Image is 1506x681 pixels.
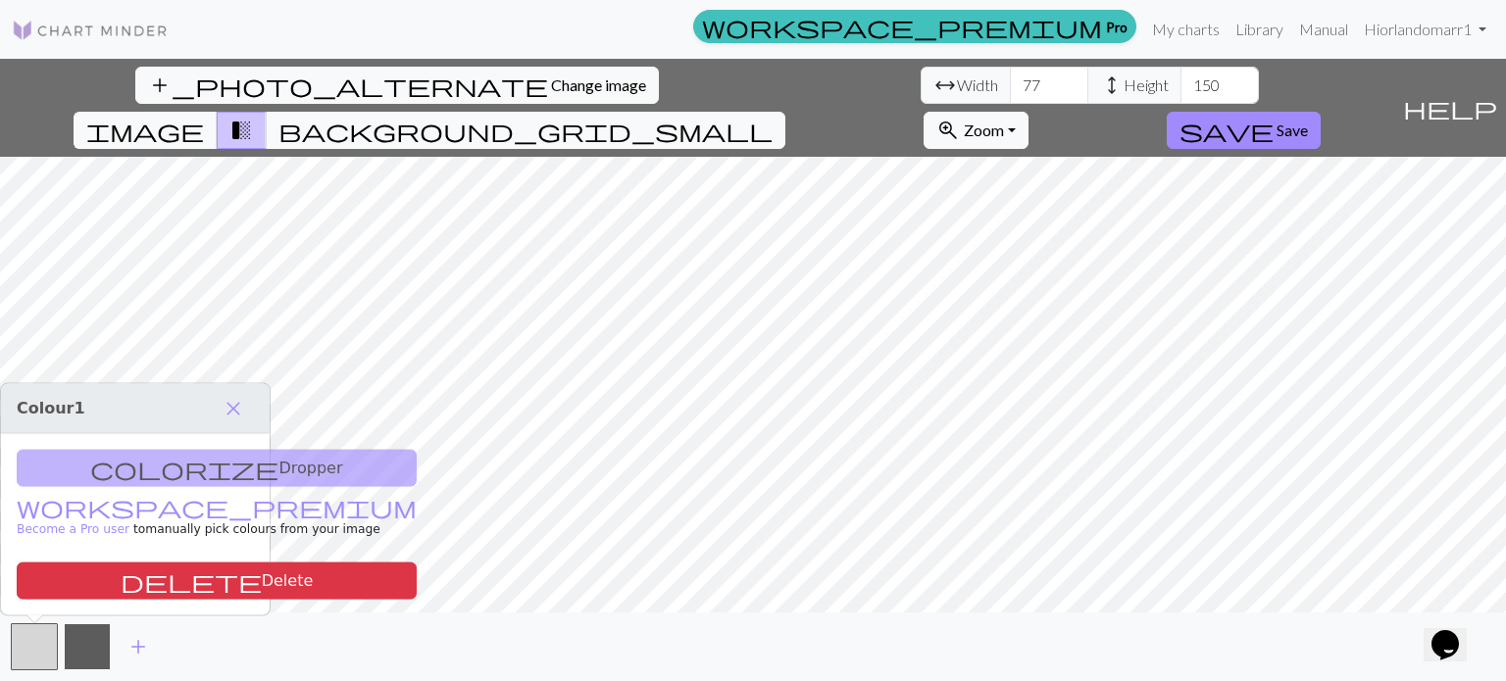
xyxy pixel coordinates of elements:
[229,117,253,144] span: transition_fade
[278,117,773,144] span: background_grid_small
[1124,73,1169,97] span: Height
[17,562,417,600] button: Delete color
[1403,94,1497,122] span: help
[1100,72,1124,99] span: height
[1356,10,1494,49] a: Hiorlandomarr1
[17,399,85,417] span: Colour 1
[1291,10,1356,49] a: Manual
[957,73,998,97] span: Width
[86,117,204,144] span: image
[121,567,262,595] span: delete
[693,10,1136,43] a: Pro
[924,112,1029,149] button: Zoom
[702,13,1102,40] span: workspace_premium
[1424,603,1486,661] iframe: chat widget
[1167,112,1321,149] button: Save
[551,75,646,94] span: Change image
[964,121,1004,139] span: Zoom
[17,502,417,536] a: Become a Pro user
[1144,10,1228,49] a: My charts
[213,392,254,425] button: Close
[126,633,150,660] span: add
[1228,10,1291,49] a: Library
[135,67,659,104] button: Change image
[12,19,169,42] img: Logo
[222,395,245,422] span: close
[148,72,548,99] span: add_photo_alternate
[17,493,417,520] span: workspace_premium
[1277,121,1308,139] span: Save
[933,72,957,99] span: arrow_range
[1394,59,1506,157] button: Help
[936,117,960,144] span: zoom_in
[1180,117,1274,144] span: save
[114,628,163,665] button: Add color
[17,502,417,536] small: to manually pick colours from your image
